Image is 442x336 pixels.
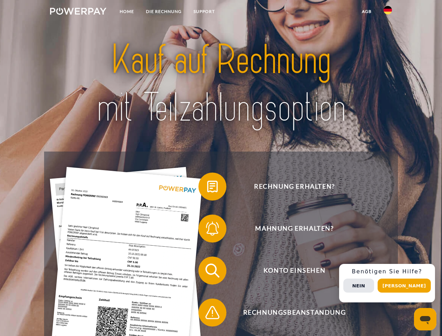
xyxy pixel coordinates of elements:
img: logo-powerpay-white.svg [50,8,106,15]
a: DIE RECHNUNG [140,5,188,18]
span: Rechnungsbeanstandung [209,299,380,327]
iframe: Schaltfläche zum Öffnen des Messaging-Fensters [414,308,436,330]
span: Mahnung erhalten? [209,215,380,243]
a: Home [114,5,140,18]
a: SUPPORT [188,5,221,18]
button: Konto einsehen [198,257,380,285]
img: de [384,6,392,14]
img: qb_bill.svg [204,178,221,195]
span: Konto einsehen [209,257,380,285]
img: qb_search.svg [204,262,221,279]
button: [PERSON_NAME] [378,279,431,293]
a: agb [356,5,378,18]
button: Mahnung erhalten? [198,215,380,243]
button: Rechnung erhalten? [198,173,380,201]
button: Rechnungsbeanstandung [198,299,380,327]
img: qb_warning.svg [204,304,221,321]
div: Schnellhilfe [339,264,435,302]
img: qb_bell.svg [204,220,221,237]
button: Nein [343,279,374,293]
span: Rechnung erhalten? [209,173,380,201]
h3: Benötigen Sie Hilfe? [343,268,431,275]
img: title-powerpay_de.svg [67,34,375,134]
